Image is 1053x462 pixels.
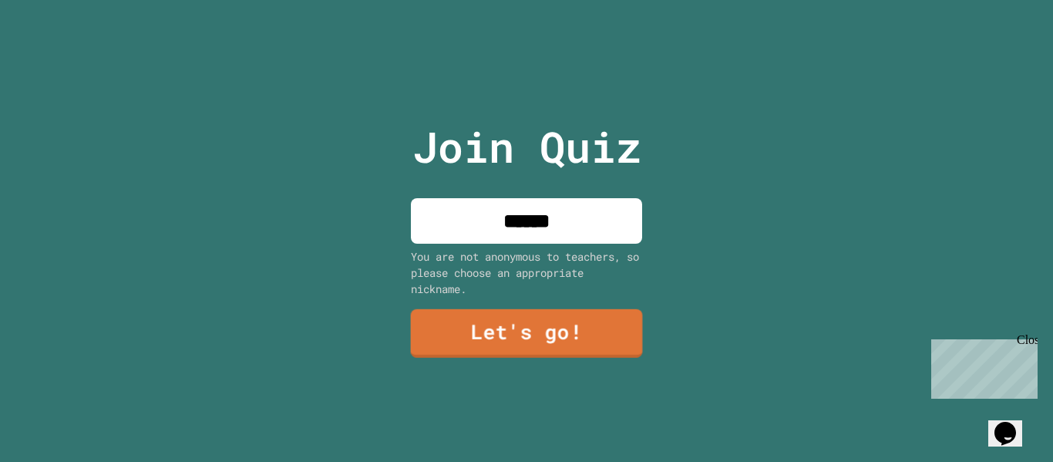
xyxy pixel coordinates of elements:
[411,248,642,297] div: You are not anonymous to teachers, so please choose an appropriate nickname.
[411,309,643,358] a: Let's go!
[988,400,1038,447] iframe: chat widget
[412,115,641,179] p: Join Quiz
[6,6,106,98] div: Chat with us now!Close
[925,333,1038,399] iframe: chat widget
